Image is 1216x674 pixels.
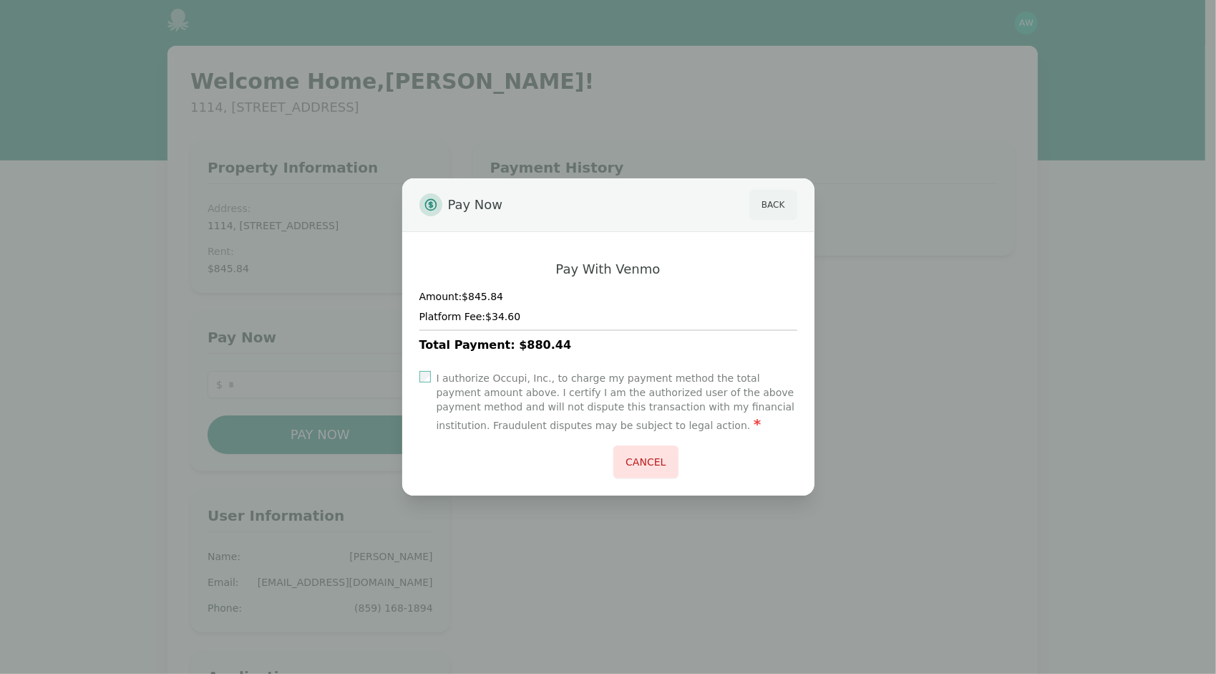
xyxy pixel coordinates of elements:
label: I authorize Occupi, Inc., to charge my payment method the total payment amount above. I certify I... [437,371,797,434]
h2: Pay With Venmo [556,261,661,278]
h4: Platform Fee: $34.60 [419,309,797,324]
iframe: PayPal-venmo [690,446,797,478]
button: Cancel [613,446,678,478]
h4: Amount: $845.84 [419,289,797,304]
h3: Total Payment: $880.44 [419,337,797,354]
span: Pay Now [448,190,503,220]
button: Back [749,190,797,220]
